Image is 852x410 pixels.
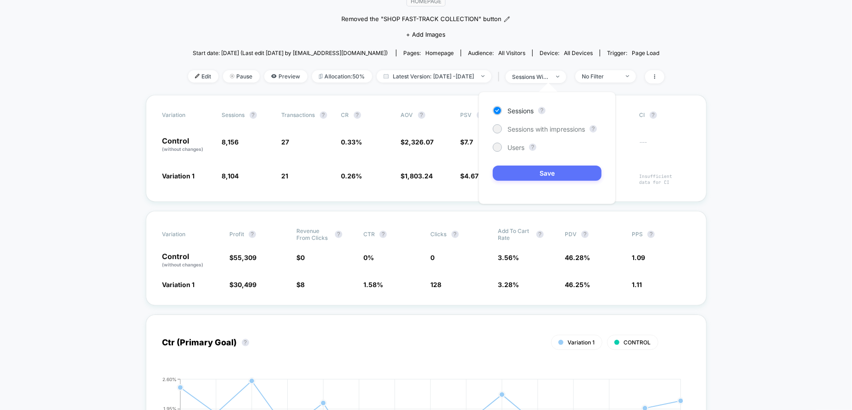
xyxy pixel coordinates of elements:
[282,172,289,180] span: 21
[425,50,454,56] span: homepage
[363,231,375,238] span: CTR
[418,111,425,119] button: ?
[405,138,434,146] span: 2,326.07
[249,231,256,238] button: ?
[607,50,659,56] div: Trigger:
[193,50,388,56] span: Start date: [DATE] (Last edit [DATE] by [EMAIL_ADDRESS][DOMAIN_NAME])
[162,253,220,268] p: Control
[301,281,305,288] span: 8
[536,231,544,238] button: ?
[162,227,213,241] span: Variation
[162,111,213,119] span: Variation
[296,227,330,241] span: Revenue From Clicks
[230,74,234,78] img: end
[363,281,383,288] span: 1.58 %
[354,111,361,119] button: ?
[507,107,534,115] span: Sessions
[320,111,327,119] button: ?
[632,231,643,238] span: PPS
[461,138,473,146] span: $
[296,281,305,288] span: $
[498,50,525,56] span: All Visitors
[162,281,195,288] span: Variation 1
[465,172,479,180] span: 4.67
[507,144,524,151] span: Users
[222,111,245,118] span: Sessions
[493,166,601,181] button: Save
[556,76,559,78] img: end
[581,231,589,238] button: ?
[264,70,307,83] span: Preview
[222,172,239,180] span: 8,104
[301,254,305,261] span: 0
[282,111,315,118] span: Transactions
[188,70,218,83] span: Edit
[565,254,590,261] span: 46.28 %
[312,70,372,83] span: Allocation: 50%
[379,231,387,238] button: ?
[431,254,435,261] span: 0
[461,111,472,118] span: PSV
[468,50,525,56] div: Audience:
[626,75,629,77] img: end
[451,231,459,238] button: ?
[162,262,204,267] span: (without changes)
[229,231,244,238] span: Profit
[384,74,389,78] img: calendar
[162,172,195,180] span: Variation 1
[624,339,651,346] span: CONTROL
[162,146,204,152] span: (without changes)
[640,111,690,119] span: CI
[431,231,447,238] span: Clicks
[512,73,549,80] div: sessions with impression
[401,172,433,180] span: $
[377,70,491,83] span: Latest Version: [DATE] - [DATE]
[582,73,619,80] div: No Filter
[406,31,445,38] span: + Add Images
[335,231,342,238] button: ?
[341,138,362,146] span: 0.33 %
[319,74,323,79] img: rebalance
[401,111,413,118] span: AOV
[590,125,597,133] button: ?
[461,172,479,180] span: $
[498,227,532,241] span: Add To Cart Rate
[507,125,585,133] span: Sessions with impressions
[632,281,642,288] span: 1.11
[223,70,260,83] span: Pause
[341,111,349,118] span: CR
[222,138,239,146] span: 8,156
[529,144,536,151] button: ?
[498,281,519,288] span: 3.28 %
[234,254,256,261] span: 55,309
[405,172,433,180] span: 1,803.24
[401,138,434,146] span: $
[647,231,655,238] button: ?
[640,139,690,153] span: ---
[162,137,213,153] p: Control
[341,172,362,180] span: 0.26 %
[538,107,546,114] button: ?
[363,254,374,261] span: 0 %
[640,173,690,185] span: Insufficient data for CI
[650,111,657,119] button: ?
[341,15,501,24] span: Removed the "SHOP FAST-TRACK COLLECTION" button
[250,111,257,119] button: ?
[565,231,577,238] span: PDV
[431,281,442,288] span: 128
[229,254,256,261] span: $
[162,377,177,382] tspan: 2.60%
[498,254,519,261] span: 3.56 %
[195,74,200,78] img: edit
[242,339,249,346] button: ?
[632,254,645,261] span: 1.09
[532,50,600,56] span: Device:
[282,138,290,146] span: 27
[564,50,593,56] span: all devices
[632,50,659,56] span: Page Load
[296,254,305,261] span: $
[465,138,473,146] span: 7.7
[481,75,484,77] img: end
[234,281,256,288] span: 30,499
[229,281,256,288] span: $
